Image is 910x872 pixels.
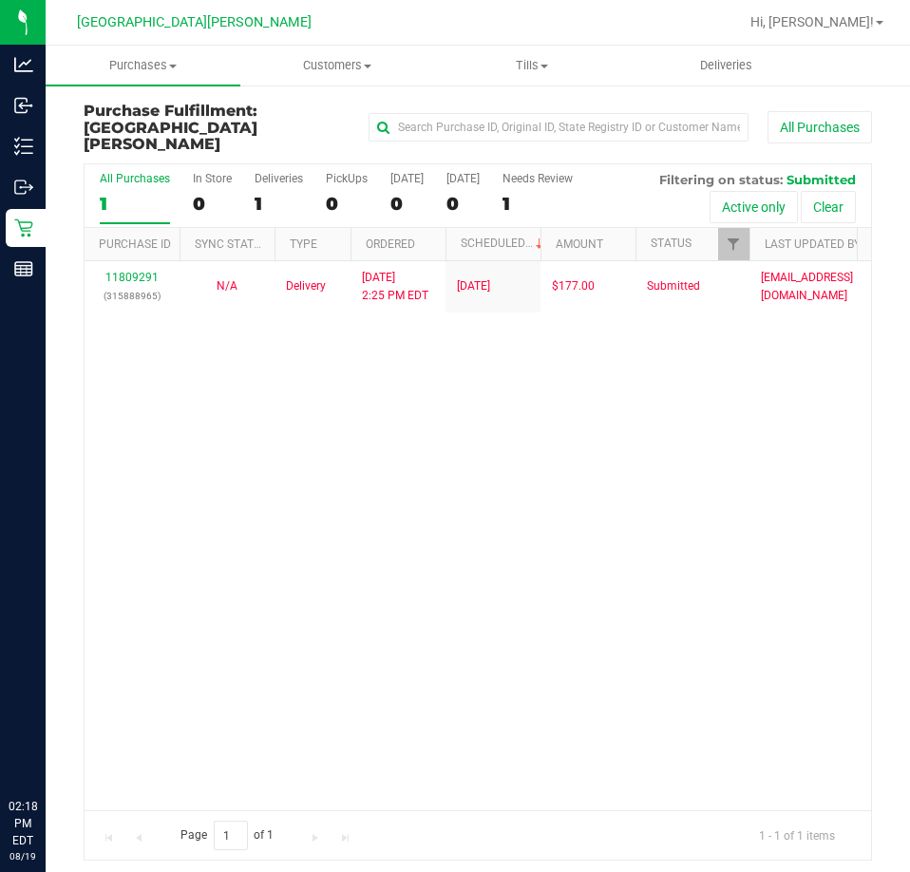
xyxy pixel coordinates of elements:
[718,228,749,260] a: Filter
[14,137,33,156] inline-svg: Inventory
[100,172,170,185] div: All Purchases
[366,237,415,251] a: Ordered
[750,14,874,29] span: Hi, [PERSON_NAME]!
[96,287,168,305] p: (315888965)
[14,96,33,115] inline-svg: Inbound
[765,237,861,251] a: Last Updated By
[77,14,312,30] span: [GEOGRAPHIC_DATA][PERSON_NAME]
[255,193,303,215] div: 1
[446,193,480,215] div: 0
[14,259,33,278] inline-svg: Reports
[14,178,33,197] inline-svg: Outbound
[14,218,33,237] inline-svg: Retail
[461,237,547,250] a: Scheduled
[19,720,76,777] iframe: Resource center
[217,277,237,295] button: N/A
[240,46,435,85] a: Customers
[195,237,268,251] a: Sync Status
[435,46,630,85] a: Tills
[99,237,171,251] a: Purchase ID
[46,46,240,85] a: Purchases
[710,191,798,223] button: Active only
[552,277,595,295] span: $177.00
[14,55,33,74] inline-svg: Analytics
[647,277,700,295] span: Submitted
[193,193,232,215] div: 0
[255,172,303,185] div: Deliveries
[651,237,692,250] a: Status
[659,172,783,187] span: Filtering on status:
[787,172,856,187] span: Submitted
[390,193,424,215] div: 0
[326,193,368,215] div: 0
[629,46,824,85] a: Deliveries
[193,172,232,185] div: In Store
[502,193,573,215] div: 1
[362,269,428,305] span: [DATE] 2:25 PM EDT
[9,798,37,849] p: 02:18 PM EDT
[502,172,573,185] div: Needs Review
[457,277,490,295] span: [DATE]
[326,172,368,185] div: PickUps
[164,821,290,850] span: Page of 1
[801,191,856,223] button: Clear
[46,57,240,74] span: Purchases
[674,57,778,74] span: Deliveries
[84,103,347,153] h3: Purchase Fulfillment:
[290,237,317,251] a: Type
[84,119,257,154] span: [GEOGRAPHIC_DATA][PERSON_NAME]
[105,271,159,284] a: 11809291
[768,111,872,143] button: All Purchases
[390,172,424,185] div: [DATE]
[214,821,248,850] input: 1
[556,237,603,251] a: Amount
[744,821,850,849] span: 1 - 1 of 1 items
[286,277,326,295] span: Delivery
[100,193,170,215] div: 1
[217,279,237,293] span: Not Applicable
[446,172,480,185] div: [DATE]
[241,57,434,74] span: Customers
[436,57,629,74] span: Tills
[9,849,37,863] p: 08/19
[369,113,749,142] input: Search Purchase ID, Original ID, State Registry ID or Customer Name...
